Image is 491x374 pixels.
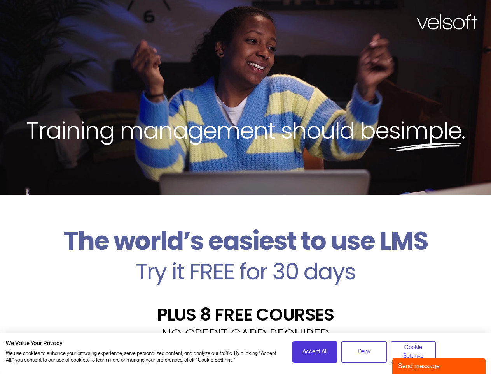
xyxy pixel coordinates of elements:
iframe: chat widget [392,357,487,374]
h2: Training management should be . [14,115,477,146]
span: Cookie Settings [396,343,431,361]
span: Deny [358,348,370,356]
button: Deny all cookies [341,341,387,363]
h2: We Value Your Privacy [6,340,281,347]
h2: Try it FREE for 30 days [6,260,485,283]
button: Accept all cookies [292,341,338,363]
h2: The world’s easiest to use LMS [6,226,485,256]
p: We use cookies to enhance your browsing experience, serve personalized content, and analyze our t... [6,350,281,363]
h2: PLUS 8 FREE COURSES [6,306,485,323]
button: Adjust cookie preferences [391,341,436,363]
span: Accept All [302,348,327,356]
span: simple [389,114,461,147]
